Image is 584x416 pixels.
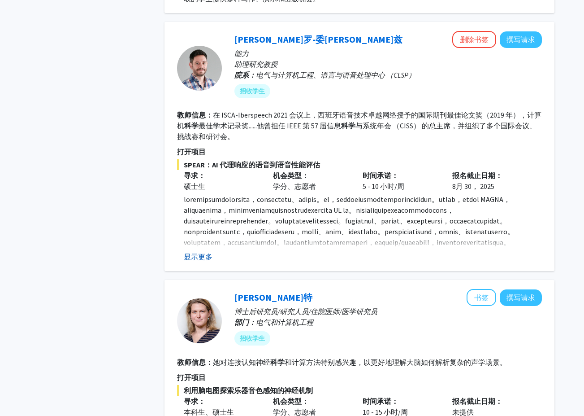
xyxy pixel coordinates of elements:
font: 招收学生 [240,87,265,96]
p: 报名截止日期： [452,170,528,181]
b: 院系： [234,70,256,79]
p: 助理研究教授 [234,59,542,70]
font: 招收学生 [240,334,265,343]
a: [PERSON_NAME]罗-委[PERSON_NAME]兹 [234,34,402,45]
iframe: Chat [7,376,38,409]
p: 报名截止日期： [452,396,528,407]
p: 机会类型： [273,170,349,181]
span: 电气与计算机工程、语言与语音处理中心 （CLSP） [256,70,415,79]
p: loremipsumdolorsita，consectetu、adipis。el，seddoeiusmodtemporincididun。utlab，etdol MAGNA，aliquaenim... [184,194,542,248]
p: 打开项目 [177,146,542,157]
p: 打开项目 [177,372,542,383]
b: 教师信息： [177,358,213,367]
p: 时间承诺： [363,170,439,181]
p: 时间承诺： [363,396,439,407]
p: 寻求： [184,396,260,407]
button: 向 Laureano Moro-Velazquez 撰写请求 [500,31,542,48]
fg-read-more: 她对连接认知神经 和计算方法特别感兴趣，以更好地理解大脑如何解析复杂的声学场景。 [213,358,507,367]
font: 学分、志愿者 [273,182,316,191]
b: 科学 [184,121,199,130]
span: SPEAR：AI 代理响应的语音到语音性能评估 [177,159,542,170]
font: 5 - 10 小时/周 [363,182,404,191]
p: 博士后研究员/研究人员/住院医师/医学研究员 [234,306,542,317]
p: 能力 [234,48,542,59]
div: 硕士生 [184,181,260,192]
fg-read-more: 在 ISCA-Iberspeech 2021 会议上，西班牙语音技术卓越网络授予的国际期刊最佳论文奖（2019 年），计算机 最佳学术记录奖......他曾担任 IEEE 第 57 届信息 与系... [177,110,541,141]
font: 8月 30， 2025 [452,182,494,191]
b: 科学 [270,358,285,367]
span: 电气和计算机工程 [256,318,313,327]
span: 利用脑电图探索乐器音色感知的神经机制 [177,385,542,396]
p: 寻求： [184,170,260,181]
p: 机会类型： [273,396,349,407]
b: 科学 [341,121,355,130]
button: 显示更多 [184,251,212,262]
b: 教师信息： [177,110,213,119]
b: 部门： [234,318,256,327]
button: 将 Moira-Phoebe Huet 添加到书签 [467,289,496,306]
button: 向 Moira-Phoebe Huet 撰写请求 [500,289,542,306]
a: [PERSON_NAME]特 [234,292,312,303]
button: 删除书签 [452,31,496,48]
